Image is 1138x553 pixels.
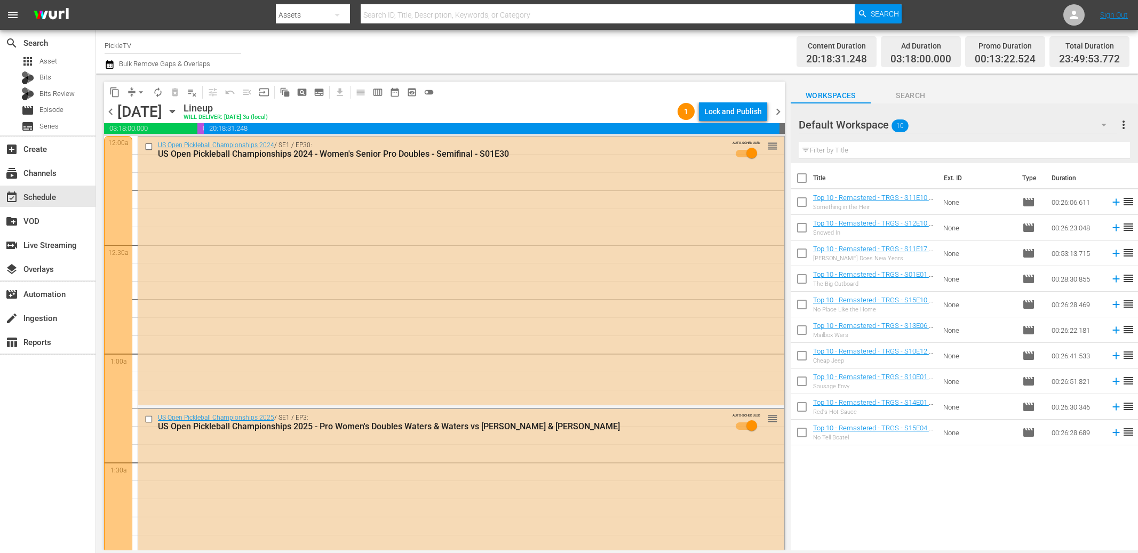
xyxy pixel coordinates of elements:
[184,84,201,101] span: Clear Lineup
[855,4,902,23] button: Search
[813,245,933,261] a: Top 10 - Remastered - TRGS - S11E17 - [PERSON_NAME] Does New Years
[5,167,18,180] span: Channels
[1047,215,1106,241] td: 00:26:23.048
[1122,272,1135,285] span: reorder
[733,413,760,418] span: AUTO-SCHEDULED
[372,87,383,98] span: calendar_view_week_outlined
[813,255,935,262] div: [PERSON_NAME] Does New Years
[1022,298,1035,311] span: Episode
[293,84,311,101] span: Create Search Block
[21,71,34,84] div: Bits
[939,394,1018,420] td: None
[813,163,937,193] th: Title
[104,123,197,134] span: 03:18:00.000
[21,104,34,117] span: Episode
[1045,163,1109,193] th: Duration
[704,102,762,121] div: Lock and Publish
[806,38,867,53] div: Content Duration
[813,270,933,286] a: Top 10 - Remastered - TRGS - S01E01 - The Big Outboard
[21,120,34,133] span: Series
[939,420,1018,445] td: None
[403,84,420,101] span: View Backup
[117,103,162,121] div: [DATE]
[890,38,951,53] div: Ad Duration
[813,347,933,363] a: Top 10 - Remastered - TRGS - S10E12 - Cheap Jeep
[1122,323,1135,336] span: reorder
[136,87,146,98] span: arrow_drop_down
[1122,246,1135,259] span: reorder
[939,368,1018,394] td: None
[678,107,695,116] span: 1
[813,424,933,440] a: Top 10 - Remastered - TRGS - S15E04 - No Tell Boatel
[5,143,18,156] span: Create
[939,241,1018,266] td: None
[424,87,434,98] span: toggle_off
[1110,196,1122,208] svg: Add to Schedule
[939,266,1018,292] td: None
[21,55,34,68] span: Asset
[813,383,935,390] div: Sausage Envy
[1110,247,1122,259] svg: Add to Schedule
[104,105,117,118] span: chevron_left
[1047,420,1106,445] td: 00:26:28.689
[221,84,238,101] span: Revert to Primary Episode
[939,215,1018,241] td: None
[158,414,725,431] div: / SE1 / EP3:
[1016,163,1045,193] th: Type
[813,398,933,414] a: Top 10 - Remastered - TRGS - S14E01 - Red's Hot Sauce
[1059,38,1120,53] div: Total Duration
[1122,195,1135,208] span: reorder
[126,87,137,98] span: compress
[238,84,256,101] span: Fill episodes with ad slates
[204,123,779,134] span: 20:18:31.248
[767,140,778,152] span: reorder
[197,123,204,134] span: 00:13:22.524
[1022,375,1035,388] span: Episode
[184,114,268,121] div: WILL DELIVER: [DATE] 3a (local)
[5,239,18,252] span: Live Streaming
[939,317,1018,343] td: None
[280,87,290,98] span: auto_awesome_motion_outlined
[771,105,785,118] span: chevron_right
[26,3,77,28] img: ans4CAIJ8jUAAAAAAAAAAAAAAAAAAAAAAAAgQb4GAAAAAAAAAAAAAAAAAAAAAAAAJMjXAAAAAAAAAAAAAAAAAAAAAAAAgAT5G...
[1047,394,1106,420] td: 00:26:30.346
[5,37,18,50] span: Search
[106,84,123,101] span: Copy Lineup
[779,123,785,134] span: 00:10:06.228
[813,408,935,415] div: Red's Hot Sauce
[1122,400,1135,413] span: reorder
[1110,427,1122,438] svg: Add to Schedule
[5,336,18,349] span: Reports
[1122,349,1135,362] span: reorder
[1122,221,1135,234] span: reorder
[1110,299,1122,310] svg: Add to Schedule
[1047,368,1106,394] td: 00:26:51.821
[1022,400,1035,413] span: Episode
[813,219,933,235] a: Top 10 - Remastered - TRGS - S12E10 - Snowed In
[1110,222,1122,234] svg: Add to Schedule
[1110,375,1122,387] svg: Add to Schedule
[1110,401,1122,413] svg: Add to Schedule
[39,121,59,132] span: Series
[386,84,403,101] span: Month Calendar View
[5,312,18,325] span: Ingestion
[158,149,725,159] div: US Open Pickleball Championships 2024 - Women's Senior Pro Doubles - Semifinal - S01E30
[39,56,57,67] span: Asset
[1047,292,1106,317] td: 00:26:28.469
[813,322,933,338] a: Top 10 - Remastered - TRGS - S13E06 - Mailbox Wars
[767,413,778,424] span: reorder
[187,87,197,98] span: playlist_remove_outlined
[153,87,163,98] span: autorenew_outlined
[1100,11,1128,19] a: Sign Out
[407,87,417,98] span: preview_outlined
[1122,298,1135,310] span: reorder
[158,421,725,431] div: US Open Pickleball Championships 2025 - Pro Women's Doubles Waters & Waters vs [PERSON_NAME] & [P...
[123,84,149,101] span: Remove Gaps & Overlaps
[109,87,120,98] span: content_copy
[1047,266,1106,292] td: 00:28:30.855
[5,215,18,228] span: VOD
[5,263,18,276] span: Overlays
[813,434,935,441] div: No Tell Boatel
[39,89,75,99] span: Bits Review
[733,140,760,145] span: AUTO-SCHEDULED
